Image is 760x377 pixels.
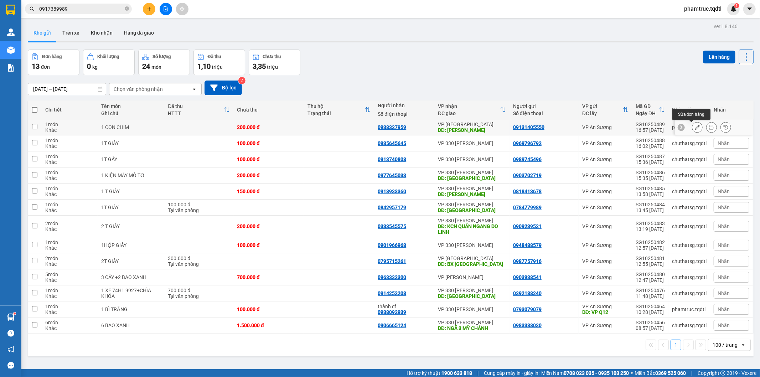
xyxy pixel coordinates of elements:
[237,124,300,130] div: 200.000 đ
[168,288,230,293] div: 700.000 đ
[636,170,665,175] div: SG10250486
[237,306,300,312] div: 100.000 đ
[168,207,230,213] div: Tại văn phòng
[168,293,230,299] div: Tại văn phòng
[304,100,374,119] th: Toggle SortBy
[253,62,266,71] span: 3,35
[407,369,472,377] span: Hỗ trợ kỹ thuật:
[101,258,161,264] div: 2T GIẤY
[672,205,707,210] div: chuthatsg.tqdtl
[191,86,197,92] svg: open
[45,261,94,267] div: Khác
[267,64,278,70] span: triệu
[237,274,300,280] div: 700.000 đ
[636,277,665,283] div: 12:47 [DATE]
[45,320,94,325] div: 6 món
[636,159,665,165] div: 15:36 [DATE]
[438,170,506,175] div: VP 330 [PERSON_NAME]
[97,54,119,59] div: Khối lượng
[45,122,94,127] div: 1 món
[582,290,629,296] div: VP An Sương
[438,274,506,280] div: VP [PERSON_NAME]
[636,261,665,267] div: 12:55 [DATE]
[4,38,49,46] li: VP VP An Sương
[249,50,300,75] button: Chưa thu3,35 triệu
[176,3,188,15] button: aim
[441,370,472,376] strong: 1900 633 818
[378,156,406,162] div: 0913740808
[378,205,406,210] div: 0842957179
[720,371,725,376] span: copyright
[513,290,542,296] div: 0392188240
[6,5,15,15] img: logo-vxr
[718,205,730,210] span: Nhãn
[672,109,710,120] div: Sửa đơn hàng
[513,223,542,229] div: 0909239521
[513,124,544,130] div: 09131405550
[7,330,14,337] span: question-circle
[718,306,730,312] span: Nhãn
[7,29,15,36] img: warehouse-icon
[582,242,629,248] div: VP An Sương
[438,175,506,181] div: DĐ: ĐÔNG HÀ
[636,245,665,251] div: 12:57 [DATE]
[636,103,659,109] div: Mã GD
[636,127,665,133] div: 16:57 [DATE]
[636,288,665,293] div: SG10250476
[513,103,575,109] div: Người gửi
[582,140,629,146] div: VP An Sương
[582,223,629,229] div: VP An Sương
[101,124,161,130] div: 1 CON CHIM
[582,110,623,116] div: ĐC lấy
[636,304,665,309] div: SG10250464
[45,255,94,261] div: 2 món
[237,140,300,146] div: 100.000 đ
[564,370,629,376] strong: 0708 023 035 - 0935 103 250
[746,6,753,12] span: caret-down
[114,86,163,93] div: Chọn văn phòng nhận
[513,274,542,280] div: 0903938541
[237,188,300,194] div: 150.000 đ
[45,170,94,175] div: 1 món
[45,202,94,207] div: 1 món
[205,81,242,95] button: Bộ lọc
[45,127,94,133] div: Khác
[4,4,103,30] li: Tân Quang Dũng Thành Liên
[378,111,430,117] div: Số điện thoại
[718,274,730,280] span: Nhãn
[579,100,632,119] th: Toggle SortBy
[138,50,190,75] button: Số lượng24món
[672,107,707,113] div: Nhân viên
[101,205,161,210] div: 1T GIẤY
[438,306,506,312] div: VP 330 [PERSON_NAME]
[101,156,161,162] div: 1T GẤY
[438,156,506,162] div: VP 330 [PERSON_NAME]
[541,369,629,377] span: Miền Nam
[438,255,506,261] div: VP [GEOGRAPHIC_DATA]
[513,322,542,328] div: 0983388030
[45,159,94,165] div: Khác
[83,50,135,75] button: Khối lượng0kg
[672,306,707,312] div: phamtruc.tqdtl
[378,322,406,328] div: 0906665124
[45,272,94,277] div: 5 món
[193,50,245,75] button: Đã thu1,10 triệu
[438,110,500,116] div: ĐC giao
[655,370,686,376] strong: 0369 525 060
[101,322,161,328] div: 6 BAO XANH
[636,293,665,299] div: 11:48 [DATE]
[142,62,150,71] span: 24
[718,156,730,162] span: Nhãn
[672,156,707,162] div: chuthatsg.tqdtl
[45,154,94,159] div: 1 món
[714,107,749,113] div: Nhãn
[636,325,665,331] div: 08:57 [DATE]
[7,46,15,54] img: warehouse-icon
[197,62,211,71] span: 1,10
[45,221,94,226] div: 2 món
[672,124,707,130] div: phamtruc.tqdtl
[438,261,506,267] div: DĐ: BX ĐÀ NẴNG
[672,274,707,280] div: chuthatsg.tqdtl
[152,54,171,59] div: Số lượng
[378,103,430,108] div: Người nhận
